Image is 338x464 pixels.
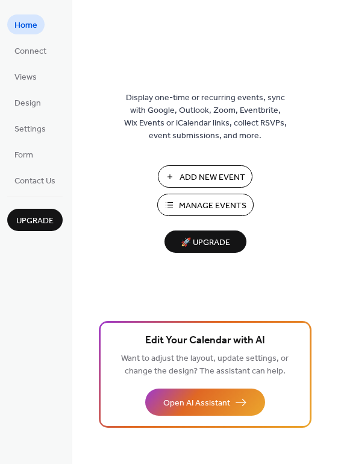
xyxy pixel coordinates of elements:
[16,215,54,227] span: Upgrade
[163,397,230,410] span: Open AI Assistant
[7,118,53,138] a: Settings
[179,200,246,212] span: Manage Events
[14,45,46,58] span: Connect
[14,97,41,110] span: Design
[158,165,252,188] button: Add New Event
[14,19,37,32] span: Home
[14,149,33,162] span: Form
[7,170,63,190] a: Contact Us
[7,40,54,60] a: Connect
[14,175,55,188] span: Contact Us
[164,230,246,253] button: 🚀 Upgrade
[7,92,48,112] a: Design
[7,209,63,231] button: Upgrade
[172,235,239,251] span: 🚀 Upgrade
[7,144,40,164] a: Form
[121,351,289,380] span: Want to adjust the layout, update settings, or change the design? The assistant can help.
[145,389,265,416] button: Open AI Assistant
[7,14,45,34] a: Home
[14,71,37,84] span: Views
[124,92,287,142] span: Display one-time or recurring events, sync with Google, Outlook, Zoom, Eventbrite, Wix Events or ...
[14,123,46,136] span: Settings
[180,171,245,184] span: Add New Event
[7,66,44,86] a: Views
[157,194,254,216] button: Manage Events
[145,332,265,349] span: Edit Your Calendar with AI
